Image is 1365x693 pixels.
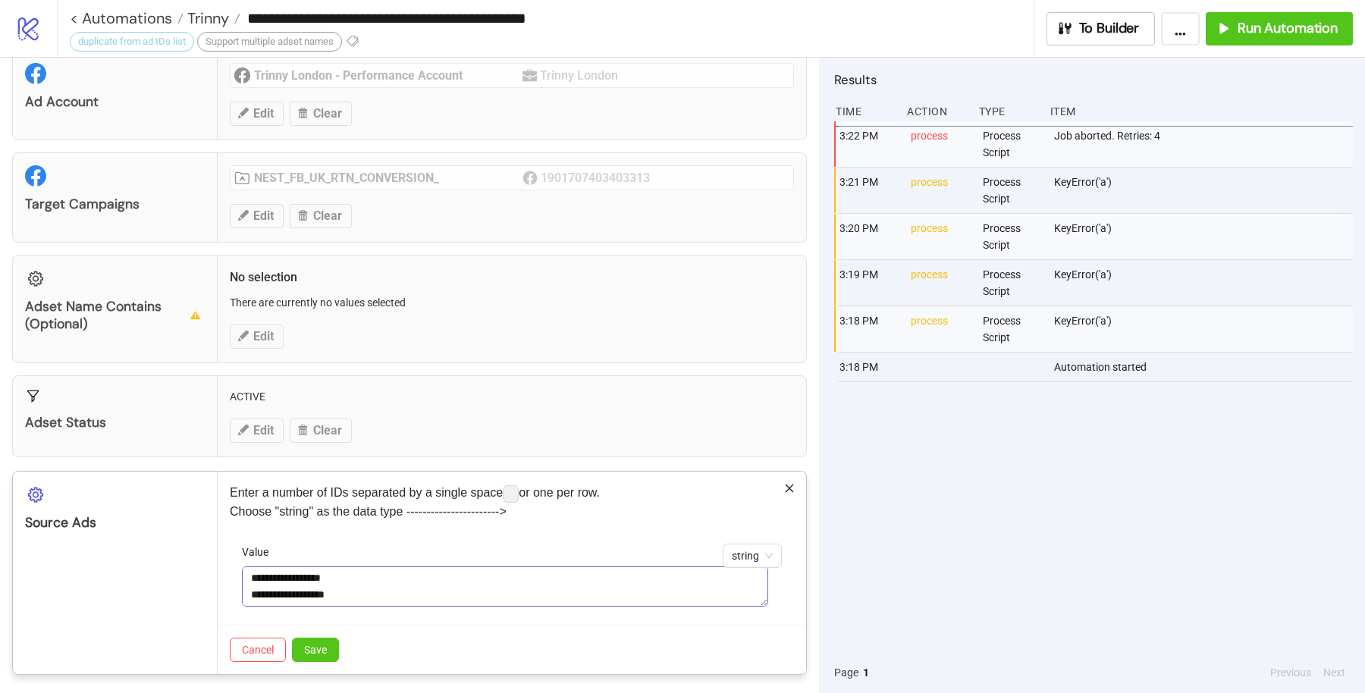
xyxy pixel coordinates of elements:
div: duplicate from ad IDs list [70,32,194,52]
div: process [909,260,970,306]
span: string [732,544,773,567]
div: 3:20 PM [838,214,899,259]
div: Process Script [981,306,1042,352]
div: Action [905,97,966,126]
div: Type [977,97,1038,126]
span: Run Automation [1238,20,1338,37]
span: Cancel [242,644,274,656]
button: Previous [1266,664,1316,681]
button: Cancel [230,638,286,662]
span: Save [304,644,327,656]
div: process [909,121,970,167]
div: process [909,214,970,259]
div: 3:18 PM [838,306,899,352]
div: Support multiple adset names [197,32,342,52]
div: 3:21 PM [838,168,899,213]
span: close [784,483,795,494]
textarea: Value [242,566,768,607]
div: Process Script [981,214,1042,259]
div: Item [1049,97,1353,126]
div: Source Ads [25,514,205,532]
p: Enter a number of IDs separated by a single space or one per row. Choose "string" as the data typ... [230,484,794,520]
div: 3:18 PM [838,353,899,381]
span: Page [834,664,858,681]
div: KeyError('a') [1053,214,1357,259]
button: Save [292,638,339,662]
div: 3:22 PM [838,121,899,167]
h2: Results [834,70,1353,89]
button: 1 [858,664,874,681]
div: 3:19 PM [838,260,899,306]
button: To Builder [1046,12,1156,45]
div: Process Script [981,168,1042,213]
div: Job aborted. Retries: 4 [1053,121,1357,167]
button: Run Automation [1206,12,1353,45]
div: KeyError('a') [1053,306,1357,352]
div: Process Script [981,121,1042,167]
div: KeyError('a') [1053,168,1357,213]
span: Trinny [184,8,229,28]
button: Next [1319,664,1350,681]
div: Time [834,97,895,126]
div: Process Script [981,260,1042,306]
span: To Builder [1079,20,1140,37]
a: < Automations [70,11,184,26]
a: Trinny [184,11,240,26]
div: process [909,306,970,352]
label: Value [242,544,278,560]
button: ... [1161,12,1200,45]
div: process [909,168,970,213]
div: KeyError('a') [1053,260,1357,306]
div: Automation started [1053,353,1357,381]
